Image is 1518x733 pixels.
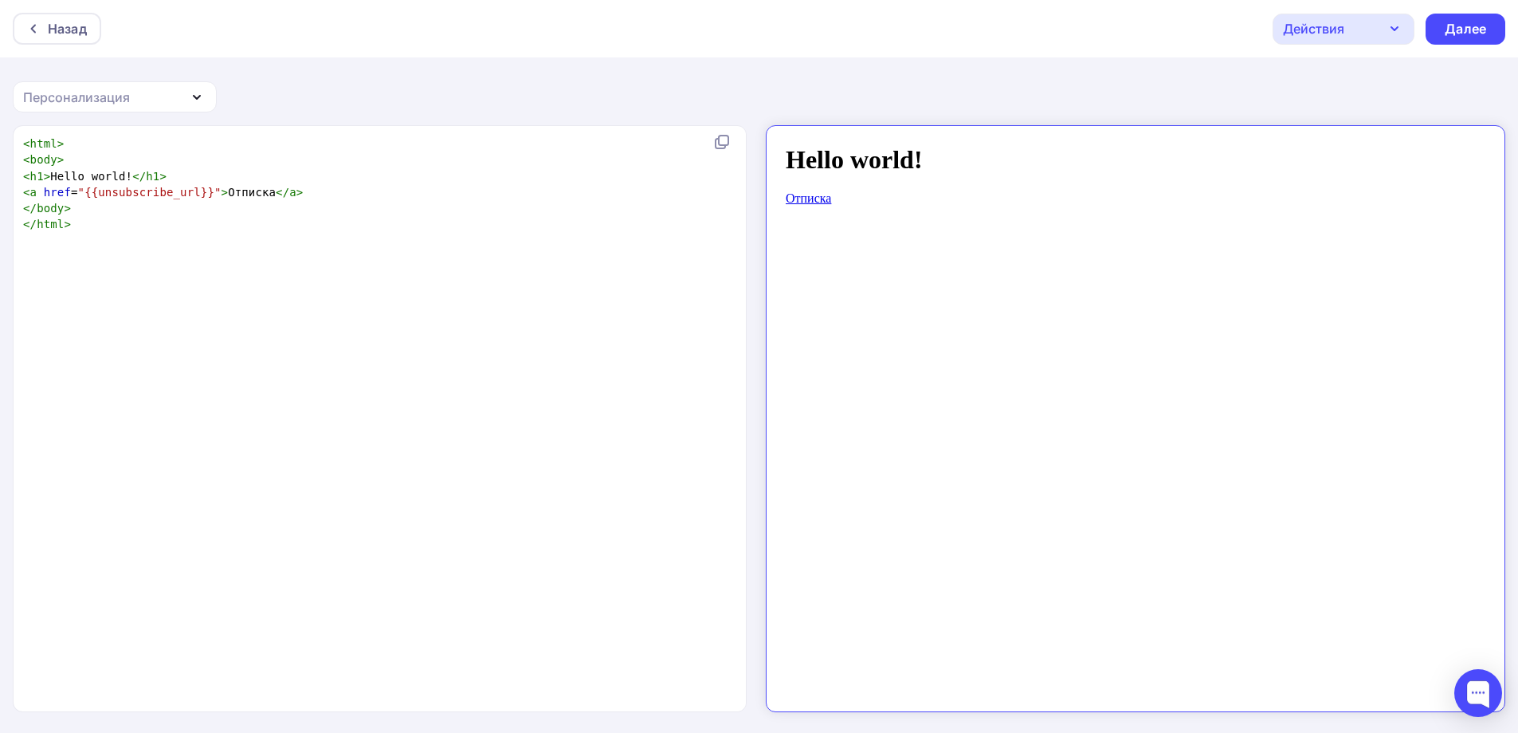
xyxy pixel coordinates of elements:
span: = Отписка [23,186,304,199]
span: < [23,170,30,183]
span: h1 [146,170,159,183]
span: > [57,153,65,166]
span: > [159,170,167,183]
button: Персонализация [13,81,217,112]
span: < [23,153,30,166]
span: > [64,218,71,231]
span: h1 [30,170,44,183]
span: > [296,186,304,199]
span: </ [276,186,289,199]
span: body [30,153,57,166]
a: Отписка [6,53,52,66]
span: > [57,137,65,150]
span: > [44,170,51,183]
span: html [30,137,57,150]
span: </ [23,218,37,231]
span: < [23,137,30,150]
span: body [37,202,64,215]
span: </ [23,202,37,215]
div: Далее [1445,20,1486,38]
span: a [30,186,37,199]
div: Назад [48,19,87,38]
h1: Hello world! [6,6,707,36]
div: Действия [1283,19,1344,38]
span: href [44,186,71,199]
span: a [289,186,296,199]
div: Персонализация [23,88,130,107]
span: Hello world! [23,170,167,183]
span: "{{unsubscribe_url}}" [78,186,222,199]
span: > [222,186,229,199]
span: </ [132,170,146,183]
span: < [23,186,30,199]
span: html [37,218,64,231]
span: > [64,202,71,215]
button: Действия [1273,14,1414,45]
